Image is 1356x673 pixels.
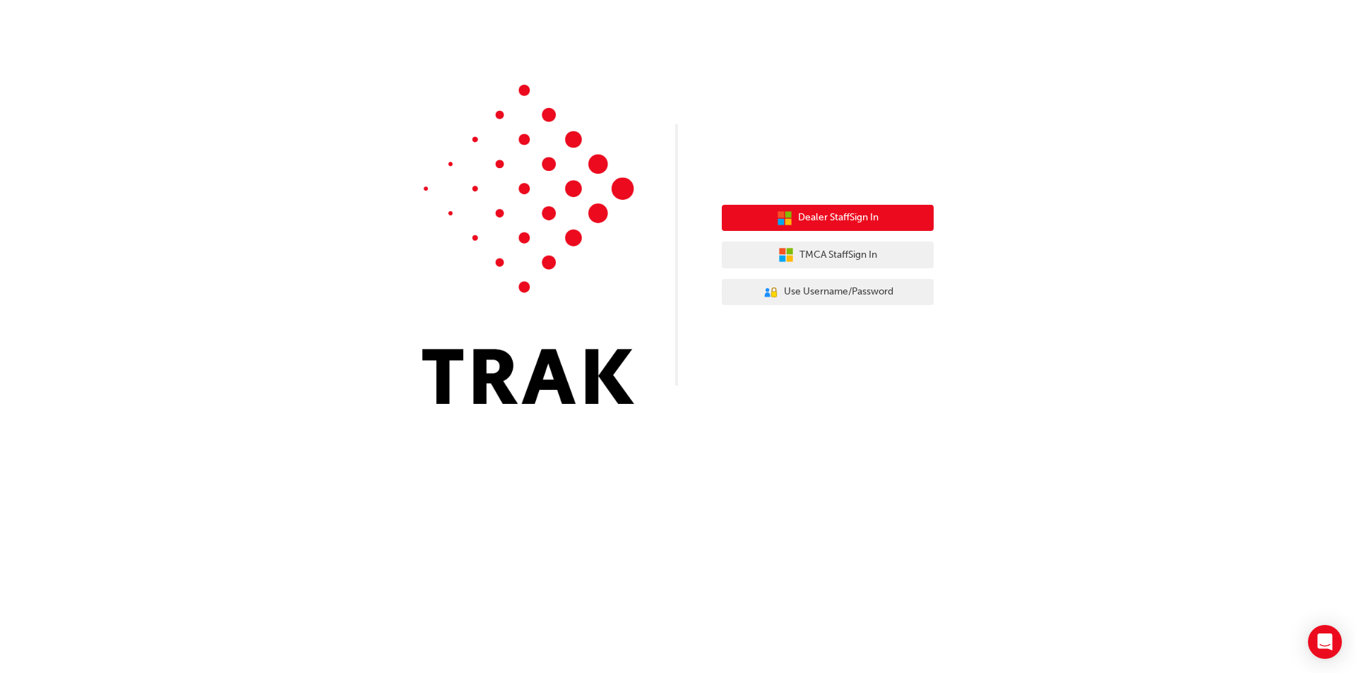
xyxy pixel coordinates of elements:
[722,205,934,232] button: Dealer StaffSign In
[799,247,877,263] span: TMCA Staff Sign In
[422,85,634,404] img: Trak
[722,242,934,268] button: TMCA StaffSign In
[784,284,893,300] span: Use Username/Password
[1308,625,1342,659] div: Open Intercom Messenger
[722,279,934,306] button: Use Username/Password
[798,210,879,226] span: Dealer Staff Sign In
